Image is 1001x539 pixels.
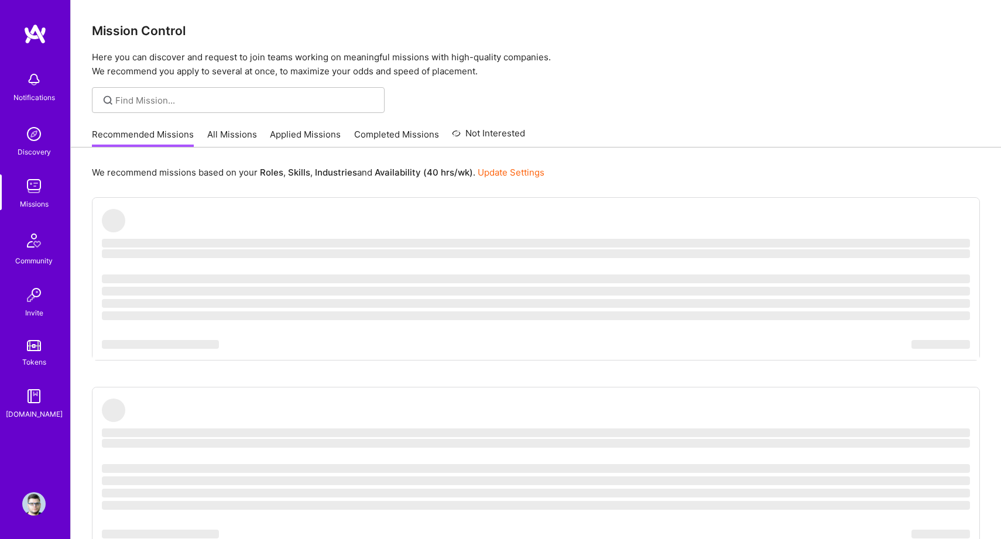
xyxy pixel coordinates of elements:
[18,146,51,158] div: Discovery
[478,167,544,178] a: Update Settings
[315,167,357,178] b: Industries
[288,167,310,178] b: Skills
[115,94,376,107] input: Find Mission...
[22,356,46,368] div: Tokens
[20,226,48,255] img: Community
[101,94,115,107] i: icon SearchGrey
[260,167,283,178] b: Roles
[92,166,544,178] p: We recommend missions based on your , , and .
[92,50,980,78] p: Here you can discover and request to join teams working on meaningful missions with high-quality ...
[23,23,47,44] img: logo
[354,128,439,147] a: Completed Missions
[452,126,525,147] a: Not Interested
[207,128,257,147] a: All Missions
[15,255,53,267] div: Community
[22,174,46,198] img: teamwork
[22,122,46,146] img: discovery
[20,198,49,210] div: Missions
[22,283,46,307] img: Invite
[6,408,63,420] div: [DOMAIN_NAME]
[27,340,41,351] img: tokens
[92,23,980,38] h3: Mission Control
[13,91,55,104] div: Notifications
[92,128,194,147] a: Recommended Missions
[22,68,46,91] img: bell
[270,128,341,147] a: Applied Missions
[375,167,473,178] b: Availability (40 hrs/wk)
[22,384,46,408] img: guide book
[19,492,49,516] a: User Avatar
[25,307,43,319] div: Invite
[22,492,46,516] img: User Avatar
